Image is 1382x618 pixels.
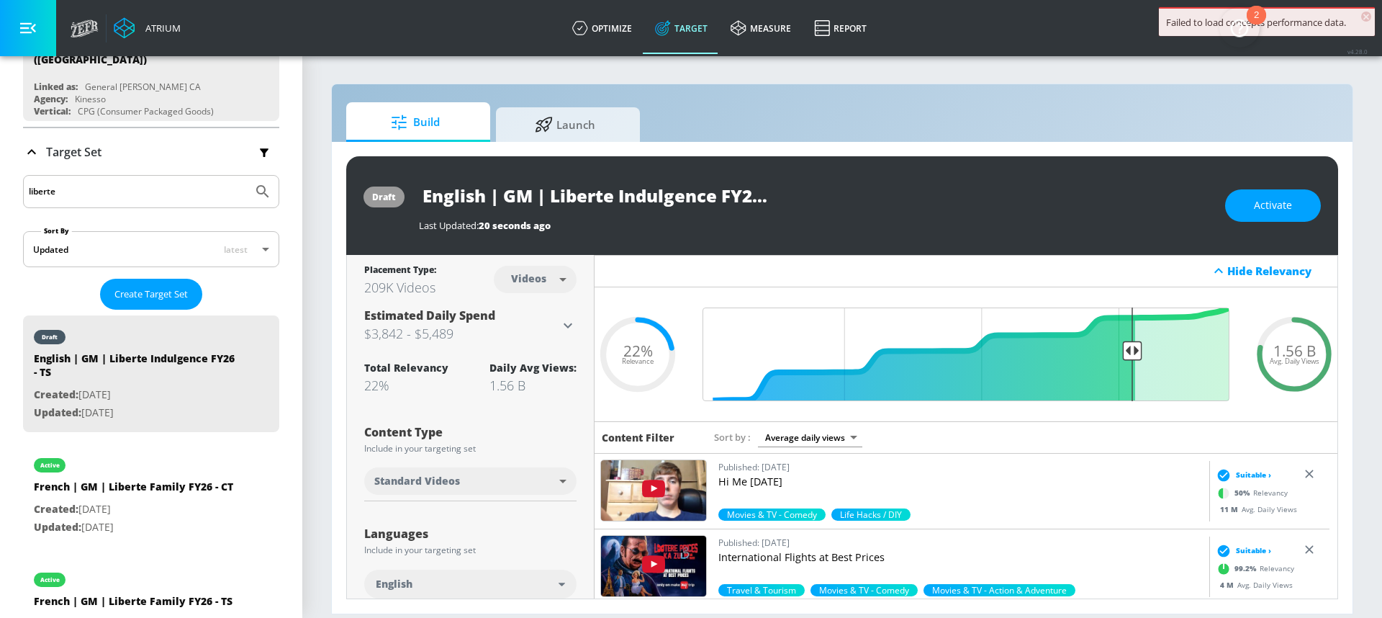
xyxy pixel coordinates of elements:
div: General [PERSON_NAME] ([GEOGRAPHIC_DATA])Linked as:General [PERSON_NAME] CAAgency:KinessoVertical... [23,32,279,121]
span: Avg. Daily Views [1270,358,1319,365]
div: French | GM | Liberte Family FY26 - TS [34,594,232,615]
div: Videos [504,272,554,285]
div: English [364,570,577,599]
div: English | GM | Liberte Indulgence FY26 - TS [34,351,235,386]
div: activeFrench | GM | Liberte Family FY26 - CTCreated:[DATE]Updated:[DATE] [23,444,279,547]
span: Sort by [714,431,751,444]
a: Published: [DATE]Hi Me [DATE] [718,460,1203,509]
div: draftEnglish | GM | Liberte Indulgence FY26 - TSCreated:[DATE]Updated:[DATE] [23,315,279,432]
div: Daily Avg Views: [489,361,577,375]
span: Created: [34,388,78,401]
div: active [40,462,60,469]
span: Relevance [622,358,654,365]
span: 4 M [1220,579,1237,589]
div: 209K Videos [364,279,436,296]
span: Travel & Tourism [718,584,805,596]
img: bznhsizekrI [601,536,706,596]
span: v 4.28.0 [1347,48,1368,55]
p: Hi Me [DATE] [718,475,1203,489]
a: optimize [561,2,643,54]
span: 50 % [1234,488,1253,498]
p: [DATE] [34,386,235,404]
label: Sort By [41,226,72,236]
a: measure [719,2,803,54]
p: Target Set [46,144,101,160]
div: 22% [364,377,448,394]
div: 30.5% [831,509,911,521]
div: Target Set [23,128,279,176]
div: Placement Type: [364,264,436,279]
input: Final Threshold [695,308,1237,401]
div: Average daily views [758,428,862,447]
div: 1.56 B [489,377,577,394]
img: F0OkwXKcPSE [601,460,706,521]
div: active [40,576,60,583]
div: Suitable › [1213,467,1271,482]
span: Movies & TV - Comedy [718,509,826,521]
div: Estimated Daily Spend$3,842 - $5,489 [364,308,577,344]
button: Activate [1225,189,1321,222]
div: Vertical: [34,105,71,117]
span: Estimated Daily Spend [364,308,495,323]
span: Suitable › [1236,470,1271,480]
div: 99.2% [718,584,805,596]
span: 22% [623,343,653,358]
div: Atrium [140,22,181,35]
div: Agency: [34,93,68,105]
p: Published: [DATE] [718,460,1203,475]
div: Total Relevancy [364,361,448,375]
a: Atrium [114,17,181,39]
div: 90.6% [810,584,918,596]
span: Movies & TV - Action & Adventure [923,584,1075,596]
span: 11 M [1220,503,1242,514]
div: Languages [364,528,577,539]
p: International Flights at Best Prices [718,550,1203,565]
span: Life Hacks / DIY [831,509,911,521]
div: 30.5% [923,584,1075,596]
div: Relevancy [1213,482,1288,503]
div: 50.0% [718,509,826,521]
div: General [PERSON_NAME] CA [85,81,201,93]
div: Kinesso [75,93,106,105]
div: Hide Relevancy [1227,264,1329,278]
div: Linked as: [34,81,78,93]
div: French | GM | Liberte Family FY26 - CT [34,480,233,501]
button: Open Resource Center, 2 new notifications [1219,7,1260,48]
h3: $3,842 - $5,489 [364,323,559,344]
div: Suitable › [1213,543,1271,557]
span: Suitable › [1236,545,1271,556]
span: 20 seconds ago [479,219,551,232]
span: 1.56 B [1273,343,1316,358]
span: Updated: [34,520,81,534]
div: Include in your targeting set [364,546,577,555]
span: Activate [1254,197,1292,215]
button: Create Target Set [100,279,202,310]
input: Search by name or Id [29,182,247,201]
p: Published: [DATE] [718,535,1203,550]
span: Launch [510,107,620,142]
span: latest [224,243,248,256]
span: Create Target Set [114,286,188,303]
span: 99.2 % [1234,563,1260,574]
span: Standard Videos [374,474,460,488]
h6: Content Filter [602,431,674,444]
p: [DATE] [34,501,233,519]
span: Created: [34,502,78,516]
a: Target [643,2,719,54]
span: × [1361,12,1371,22]
a: Published: [DATE]International Flights at Best Prices [718,535,1203,584]
div: Updated [33,243,68,256]
div: 2 [1254,15,1259,34]
div: draft [42,333,58,341]
p: [DATE] [34,404,235,422]
div: Content Type [364,426,577,438]
div: CPG (Consumer Packaged Goods) [78,105,214,117]
div: draft [372,191,396,203]
p: [DATE] [34,519,233,537]
div: Avg. Daily Views [1213,503,1297,514]
span: Updated: [34,406,81,419]
a: Report [803,2,878,54]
